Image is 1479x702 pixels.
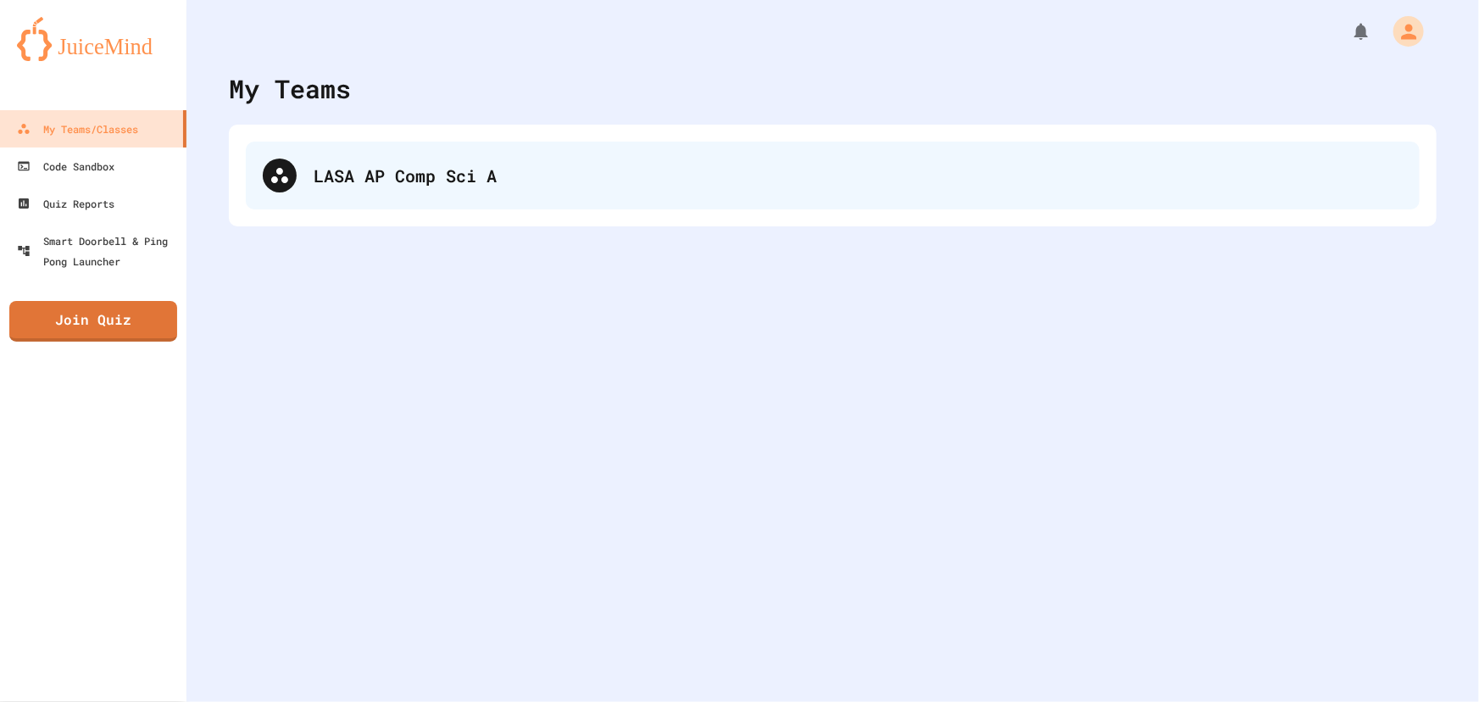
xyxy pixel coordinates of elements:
div: My Account [1376,12,1428,51]
a: Join Quiz [9,301,177,342]
div: My Teams [229,70,351,108]
div: LASA AP Comp Sci A [246,142,1420,209]
div: My Teams/Classes [17,119,138,139]
div: Quiz Reports [17,193,114,214]
div: My Notifications [1320,17,1376,46]
div: Code Sandbox [17,156,114,176]
img: logo-orange.svg [17,17,170,61]
div: Smart Doorbell & Ping Pong Launcher [17,231,180,271]
div: LASA AP Comp Sci A [314,163,1403,188]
